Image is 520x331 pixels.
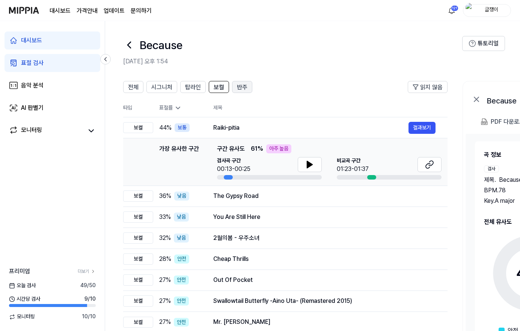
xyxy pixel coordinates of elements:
[217,157,250,165] span: 검사곡 구간
[146,81,177,93] button: 시그니처
[9,126,84,136] a: 모니터링
[477,6,506,14] div: 글쟁이
[174,192,189,201] div: 낮음
[484,165,499,172] div: 검사
[140,37,182,53] h1: Because
[481,118,488,125] img: PDF Download
[337,165,369,174] div: 01:23-01:37
[50,6,71,15] a: 대시보드
[128,83,139,92] span: 전체
[21,103,44,112] div: AI 판별기
[232,81,252,93] button: 반주
[151,83,172,92] span: 시그니처
[463,4,511,17] button: profile글쟁이
[213,192,436,201] div: The Gypsy Road
[174,297,189,306] div: 안전
[408,81,448,93] button: 읽지 않음
[337,157,369,165] span: 비교곡 구간
[84,295,96,303] span: 9 / 10
[462,36,505,51] button: 튜토리얼
[159,318,171,327] span: 27 %
[174,276,189,285] div: 안전
[180,81,206,93] button: 탑라인
[123,232,153,244] div: 보컬
[217,144,245,153] span: 구간 유사도
[9,282,36,289] span: 오늘 검사
[9,313,35,321] span: 모니터링
[123,190,153,202] div: 보컬
[80,282,96,289] span: 49 / 50
[159,255,171,264] span: 28 %
[209,81,229,93] button: 보컬
[159,213,171,222] span: 33 %
[123,317,153,328] div: 보컬
[123,253,153,265] div: 보컬
[185,83,201,92] span: 탑라인
[159,144,199,180] div: 가장 유사한 구간
[159,192,171,201] span: 36 %
[21,126,42,136] div: 모니터링
[213,255,436,264] div: Cheap Thrills
[5,54,100,72] a: 표절 검사
[451,5,458,11] div: 121
[21,81,44,90] div: 음악 분석
[484,175,496,184] span: 제목 .
[123,57,462,66] h2: [DATE] 오후 1:54
[9,295,40,303] span: 시간당 검사
[214,83,224,92] span: 보컬
[77,6,98,15] button: 가격안내
[82,313,96,321] span: 10 / 10
[213,276,436,285] div: Out Of Pocket
[123,122,153,133] div: 보컬
[21,58,44,67] div: 표절 검사
[159,123,172,132] span: 44 %
[174,234,189,243] div: 낮음
[213,99,448,117] th: 제목
[78,268,96,275] a: 더보기
[159,104,201,112] div: 표절률
[9,267,30,276] span: 프리미엄
[159,276,171,285] span: 27 %
[123,99,153,117] th: 타입
[251,144,263,153] span: 61 %
[266,144,291,153] div: 아주 높음
[123,274,153,286] div: 보컬
[447,6,456,15] img: 알림
[237,83,247,92] span: 반주
[131,6,152,15] a: 문의하기
[104,6,125,15] a: 업데이트
[408,122,436,134] button: 결과보기
[159,297,171,306] span: 27 %
[175,123,190,132] div: 보통
[213,213,436,222] div: You Are Still Here
[174,255,189,264] div: 안전
[21,36,42,45] div: 대시보드
[213,297,436,306] div: Swallowtail Butterfly -Aino Uta- (Remastered 2015)
[213,123,408,132] div: Raiki-pitia
[174,318,189,327] div: 안전
[213,234,436,243] div: 2월의봄 - 우주소녀
[123,211,153,223] div: 보컬
[217,165,250,174] div: 00:13-00:25
[123,295,153,307] div: 보컬
[420,83,443,92] span: 읽지 않음
[159,234,171,243] span: 32 %
[5,99,100,117] a: AI 판별기
[213,318,436,327] div: Mr. [PERSON_NAME]
[466,3,475,18] img: profile
[174,213,189,222] div: 낮음
[123,81,143,93] button: 전체
[5,31,100,49] a: 대시보드
[5,76,100,94] a: 음악 분석
[446,4,458,16] button: 알림121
